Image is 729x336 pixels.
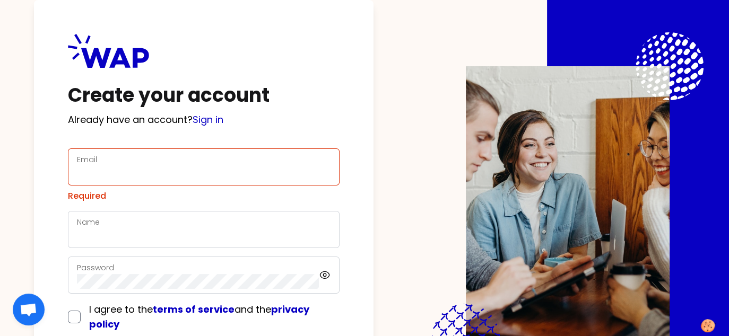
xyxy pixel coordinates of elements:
[193,113,223,126] a: Sign in
[68,85,340,106] h1: Create your account
[77,154,97,165] label: Email
[68,190,340,202] div: Required
[153,303,235,316] a: terms of service
[89,303,309,331] span: I agree to the and the
[68,112,340,127] p: Already have an account?
[13,294,45,325] div: Open chat
[77,217,100,227] label: Name
[77,262,114,273] label: Password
